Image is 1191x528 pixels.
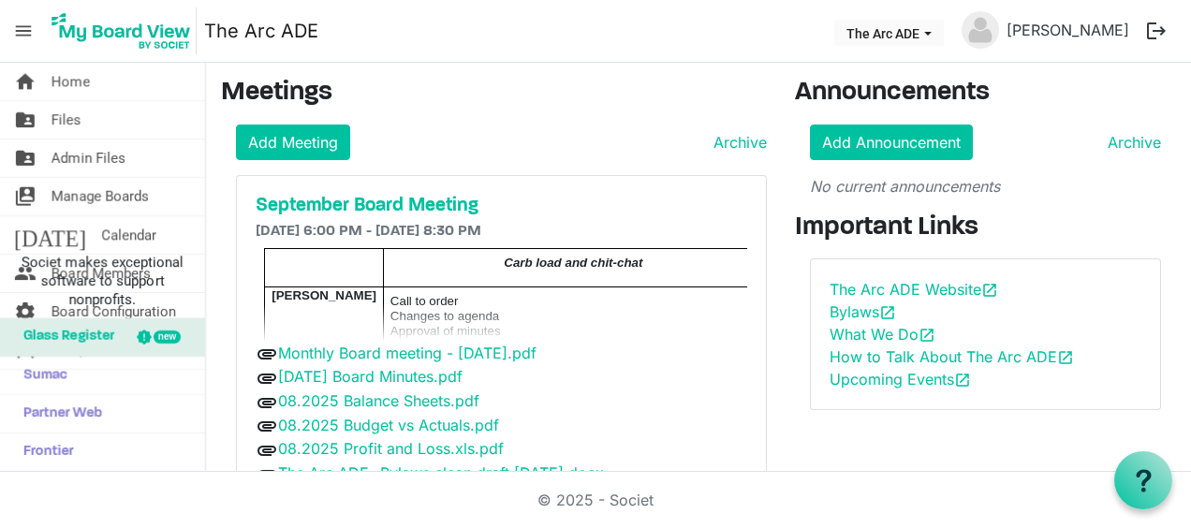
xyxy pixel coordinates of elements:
a: © 2025 - Societ [537,491,654,509]
span: Changes to agenda [390,309,499,323]
img: My Board View Logo [46,7,197,54]
h3: Important Links [795,213,1177,244]
a: Add Meeting [236,125,350,160]
a: Add Announcement [810,125,973,160]
span: Carb load and chit-chat [504,256,642,270]
span: Partner Web [14,395,102,433]
span: Societ makes exceptional software to support nonprofits. [8,253,197,309]
a: Archive [706,131,767,154]
h6: [DATE] 6:00 PM - [DATE] 8:30 PM [256,223,747,241]
a: Monthly Board meeting - [DATE].pdf [278,344,537,362]
span: home [14,63,37,100]
a: 08.2025 Balance Sheets.pdf [278,391,479,410]
span: Sumac [14,357,67,394]
span: open_in_new [954,372,971,389]
button: logout [1137,11,1176,51]
a: The Arc ADE [204,12,318,50]
span: Files [51,101,81,139]
span: attachment [256,463,278,486]
h3: Announcements [795,78,1177,110]
a: The Arc ADE- Bylaws clean draft [DATE].docx [278,463,604,482]
a: The Arc ADE Websiteopen_in_new [830,280,998,299]
span: Approval of minutes [390,324,501,338]
span: open_in_new [879,304,896,321]
img: no-profile-picture.svg [962,11,999,49]
a: 08.2025 Budget vs Actuals.pdf [278,416,499,434]
span: attachment [256,343,278,365]
span: menu [6,13,41,49]
span: switch_account [14,178,37,215]
span: Manage Boards [51,178,149,215]
span: folder_shared [14,139,37,177]
span: attachment [256,439,278,462]
a: [DATE] Board Minutes.pdf [278,367,463,386]
a: Archive [1100,131,1161,154]
a: September Board Meeting [256,195,747,217]
span: attachment [256,415,278,437]
span: open_in_new [981,282,998,299]
p: No current announcements [810,175,1162,198]
a: [PERSON_NAME] [999,11,1137,49]
a: Bylawsopen_in_new [830,302,896,321]
span: Glass Register [14,318,114,356]
span: [DATE] [14,216,86,254]
span: Frontier [14,433,74,471]
span: folder_shared [14,101,37,139]
span: [PERSON_NAME] [272,288,376,302]
span: attachment [256,391,278,414]
a: How to Talk About The Arc ADEopen_in_new [830,347,1074,366]
a: Upcoming Eventsopen_in_new [830,370,971,389]
span: Calendar [101,216,156,254]
span: Home [51,63,90,100]
h3: Meetings [221,78,767,110]
span: attachment [256,367,278,389]
span: Admin Files [51,139,125,177]
button: The Arc ADE dropdownbutton [834,20,944,46]
a: 08.2025 Profit and Loss.xls.pdf [278,439,504,458]
a: My Board View Logo [46,7,204,54]
span: Call to order [390,294,459,308]
div: new [154,330,181,344]
span: open_in_new [919,327,935,344]
a: What We Doopen_in_new [830,325,935,344]
span: open_in_new [1057,349,1074,366]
